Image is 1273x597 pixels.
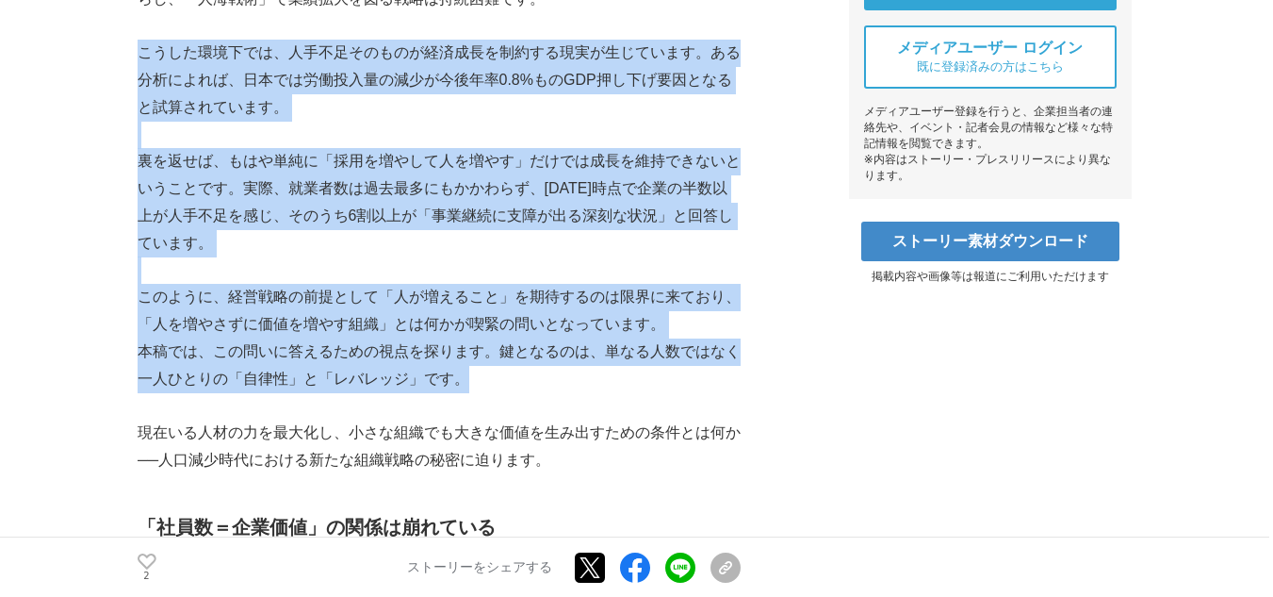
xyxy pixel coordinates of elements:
p: 本稿では、この問いに答えるための視点を探ります。鍵となるのは、単なる人数ではなく一人ひとりの「自律性」と「レバレッジ」です。 [138,339,741,393]
span: 既に登録済みの方はこちら [917,58,1064,75]
a: メディアユーザー ログイン 既に登録済みの方はこちら [864,25,1117,89]
p: 現在いる人材の力を最大化し、小さな組織でも大きな価値を生み出すための条件とは何か──人口減少時代における新たな組織戦略の秘密に迫ります。 [138,420,741,474]
div: メディアユーザー登録を行うと、企業担当者の連絡先や、イベント・記者会見の情報など様々な特記情報を閲覧できます。 ※内容はストーリー・プレスリリースにより異なります。 [864,104,1117,184]
span: メディアユーザー ログイン [897,39,1084,58]
p: このように、経営戦略の前提として「人が増えること」を期待するのは限界に来ており、「人を増やさずに価値を増やす組織」とは何かが喫緊の問いとなっています。 [138,284,741,339]
strong: 「社員数＝企業価値」の関係は崩れている [138,517,496,538]
p: 掲載内容や画像等は報道にご利用いただけます [849,269,1132,285]
p: 裏を返せば、もはや単純に「採用を増やして人を増やす」だけでは成長を維持できないということです。実際、就業者数は過去最多にもかかわらず、[DATE]時点で企業の半数以上が人手不足を感じ、そのうち6... [138,148,741,257]
p: こうした環境下では、人手不足そのものが経済成長を制約する現実が生じています。ある分析によれば、日本では労働投入量の減少が今後年率0.8%ものGDP押し下げ要因となると試算されています。 [138,40,741,121]
p: 2 [138,572,156,581]
a: ストーリー素材ダウンロード [861,222,1119,261]
p: ストーリーをシェアする [407,559,552,576]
